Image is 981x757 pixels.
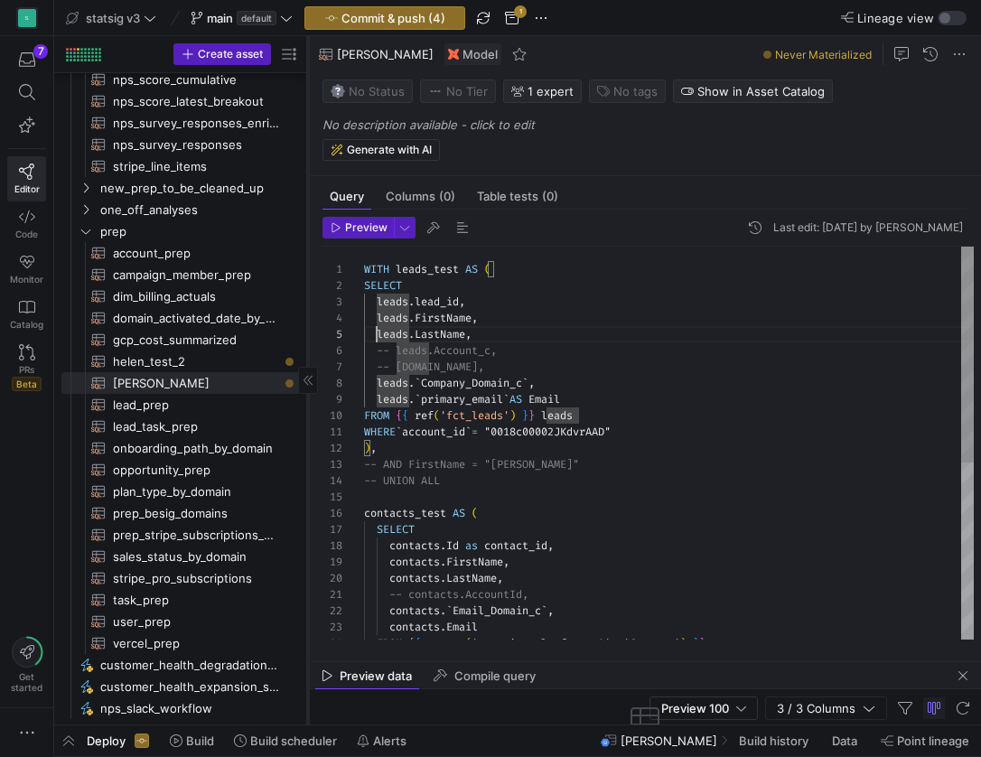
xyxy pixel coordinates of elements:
span: = [472,425,478,439]
button: 3 / 3 Columns [765,696,887,720]
span: SELECT [364,278,402,293]
button: Build history [731,725,820,756]
button: maindefault [186,6,297,30]
div: 1 [322,261,342,277]
span: . [440,603,446,618]
span: Columns [386,191,455,202]
a: nps_survey_responses_enriched​​​​​​​​​​ [61,112,300,134]
span: leads [541,408,573,423]
span: FROM [364,408,389,423]
span: ) [364,441,370,455]
a: stripe_line_items​​​​​​​​​​ [61,155,300,177]
div: Press SPACE to select this row. [61,524,300,546]
span: contacts [712,636,762,650]
span: , [370,441,377,455]
a: nps_score_cumulative​​​​​​​​​​ [61,69,300,90]
div: Press SPACE to select this row. [61,329,300,350]
div: Press SPACE to select this row. [61,307,300,329]
div: 8 [322,375,342,391]
a: PRsBeta [7,337,46,398]
span: leads [377,311,408,325]
span: No Status [331,84,405,98]
span: prep_besig_domains​​​​​​​​​​ [113,503,279,524]
a: user_prep​​​​​​​​​​ [61,611,300,632]
span: helen_test_2​​​​​​​​​​ [113,351,279,372]
span: 'Contact' [623,636,680,650]
span: ` [541,603,547,618]
span: Lineage view [857,11,934,25]
span: leads [377,376,408,390]
span: [PERSON_NAME]​​​​​​​​​​ [113,373,279,394]
span: plan_type_by_domain​​​​​​​​​​ [113,481,279,502]
span: } [528,408,535,423]
span: -- contacts.AccountId, [389,587,528,602]
span: Alerts [373,734,406,748]
div: 21 [322,586,342,603]
span: nps_survey_responses_enriched​​​​​​​​​​ [113,113,279,134]
span: Data [832,734,857,748]
span: Get started [11,671,42,693]
span: contacts [389,571,440,585]
span: 'statsig_salesforce_2' [472,636,611,650]
span: { [396,408,402,423]
span: nps_score_cumulative​​​​​​​​​​ [113,70,279,90]
div: 17 [322,521,342,537]
div: 24 [322,635,342,651]
span: leads [377,392,408,407]
span: 1 expert [528,84,574,98]
a: Catalog [7,292,46,337]
a: domain_activated_date_by_product​​​​​​​​​​ [61,307,300,329]
span: ) [680,636,687,650]
span: ( [434,408,440,423]
span: FROM [377,636,402,650]
span: [PERSON_NAME] [621,734,717,748]
img: undefined [448,49,459,60]
span: Email [446,620,478,634]
a: onboarding_path_by_domain​​​​​​​​​​ [61,437,300,459]
span: user_prep​​​​​​​​​​ [113,612,279,632]
span: Model [462,47,498,61]
span: ` [465,425,472,439]
span: , [465,327,472,341]
span: Deploy [87,734,126,748]
div: Press SPACE to select this row. [61,719,300,741]
span: } [693,636,699,650]
div: 15 [322,489,342,505]
span: AS [465,262,478,276]
button: Data [824,725,869,756]
div: 19 [322,554,342,570]
span: Create asset [198,48,263,61]
div: Press SPACE to select this row. [61,481,300,502]
span: ) [509,408,516,423]
span: Email_Domain_c [453,603,541,618]
span: contacts [389,555,440,569]
span: WHERE [364,425,396,439]
span: [PERSON_NAME] [337,47,434,61]
a: gcp_cost_summarized​​​​​​​​​​ [61,329,300,350]
a: prep_stripe_subscriptions_by_domain​​​​​​​​​​ [61,524,300,546]
a: lead_prep​​​​​​​​​​ [61,394,300,416]
span: -- [DOMAIN_NAME], [377,360,484,374]
span: vercel_prep​​​​​​​​​​ [113,633,279,654]
div: 7 [33,44,48,59]
button: No statusNo Status [322,79,413,103]
button: Build scheduler [226,725,345,756]
div: Press SPACE to select this row. [61,502,300,524]
span: Build scheduler [250,734,337,748]
span: Preview [345,221,388,234]
div: 10 [322,407,342,424]
span: nps_survey_responses​​​​​​​​​​ [113,135,279,155]
span: stripe_pro_subscriptions​​​​​​​​​​ [113,568,279,589]
span: one_off_analyses [100,200,297,220]
span: Generate with AI [347,144,432,156]
div: 7 [322,359,342,375]
span: Build [186,734,214,748]
span: domain_activated_date_by_product​​​​​​​​​​ [113,308,279,329]
span: -- AND FirstName = "[PERSON_NAME]" [364,457,579,472]
button: No tierNo Tier [420,79,496,103]
button: Show in Asset Catalog [673,79,833,103]
span: contact_id [484,538,547,553]
span: Beta [12,377,42,391]
div: 11 [322,424,342,440]
div: Press SPACE to select this row. [61,697,300,719]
